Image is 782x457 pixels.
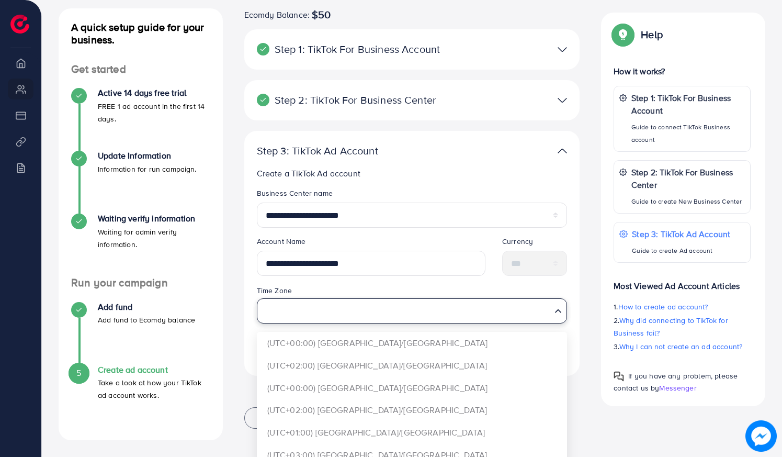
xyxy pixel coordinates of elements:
legend: Account Name [257,236,485,251]
p: Information for run campaign. [98,163,197,175]
img: logo [10,15,29,34]
img: image [745,420,777,452]
h4: Waiting verify information [98,214,210,224]
p: Help [641,28,663,41]
div: Search for option [257,298,568,324]
span: Messenger [659,383,696,393]
img: TikTok partner [558,42,567,57]
p: How it works? [614,65,751,77]
p: Step 2: TikTok For Business Center [257,94,458,106]
span: Back to Add fund [257,413,314,423]
span: Ecomdy Balance: [244,8,310,21]
p: Waiting for admin verify information. [98,226,210,251]
p: 2. [614,314,751,339]
p: Add fund to Ecomdy balance [98,314,195,326]
p: Guide to create New Business Center [631,195,745,208]
p: 1. [614,300,751,313]
label: Time Zone [257,285,292,296]
li: Active 14 days free trial [59,88,223,151]
p: Take a look at how your TikTok ad account works. [98,376,210,402]
p: FREE 1 ad account in the first 14 days. [98,100,210,125]
h4: Update Information [98,151,197,161]
h4: Run your campaign [59,276,223,289]
p: Guide to connect TikTok Business account [631,121,745,146]
li: Update Information [59,151,223,214]
span: Why I can not create an ad account? [619,341,743,352]
button: Back to Add fund [244,407,327,429]
p: Step 2: TikTok For Business Center [631,166,745,191]
span: 5 [76,367,81,379]
li: Add fund [59,302,223,365]
p: Step 3: TikTok Ad Account [632,228,730,240]
legend: Currency [502,236,567,251]
h4: Get started [59,63,223,76]
input: Search for option [262,301,551,320]
button: Create new [508,344,567,363]
li: Create ad account [59,365,223,428]
img: TikTok partner [558,93,567,108]
span: $50 [312,8,331,21]
p: Step 3: TikTok Ad Account [257,144,458,157]
h4: Create ad account [98,365,210,375]
span: Create new [519,349,557,359]
legend: Business Center name [257,188,568,203]
img: Popup guide [614,371,624,382]
li: Waiting verify information [59,214,223,276]
p: Create a TikTok Ad account [257,167,568,180]
span: How to create ad account? [618,302,708,312]
img: TikTok partner [558,143,567,159]
p: Guide to create Ad account [632,244,730,257]
span: If you have any problem, please contact us by [614,371,738,393]
img: Popup guide [614,25,632,44]
h4: Add fund [98,302,195,312]
span: Why did connecting to TikTok for Business fail? [614,315,728,338]
p: Most Viewed Ad Account Articles [614,271,751,292]
h4: A quick setup guide for your business. [59,21,223,46]
h4: Active 14 days free trial [98,88,210,98]
p: 3. [614,340,751,353]
p: Step 1: TikTok For Business Account [631,92,745,117]
p: Step 1: TikTok For Business Account [257,43,458,55]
